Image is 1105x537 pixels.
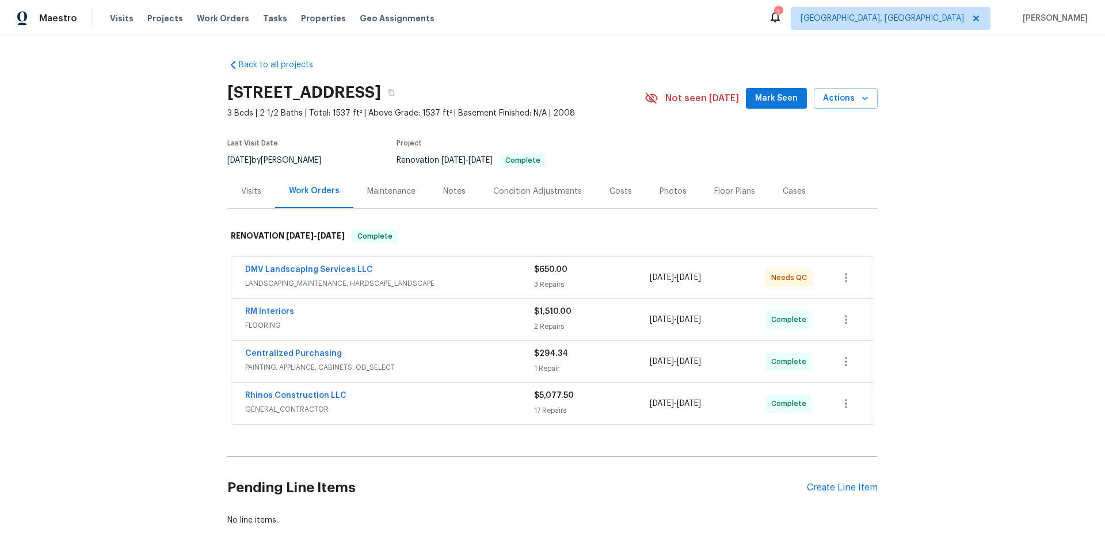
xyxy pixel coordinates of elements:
div: 17 Repairs [534,405,650,416]
span: [GEOGRAPHIC_DATA], [GEOGRAPHIC_DATA] [801,13,964,24]
span: [DATE] [650,274,674,282]
div: 1 Repair [534,363,650,374]
div: Maintenance [367,186,416,197]
span: [DATE] [650,358,674,366]
span: [DATE] [677,358,701,366]
span: Needs QC [771,272,811,283]
span: - [650,398,701,409]
span: Complete [771,356,811,367]
span: $5,077.50 [534,392,574,400]
span: [DATE] [677,316,701,324]
div: Work Orders [289,185,340,197]
span: PAINTING, APPLIANCE, CABINETS, OD_SELECT [245,362,534,373]
div: Cases [783,186,806,197]
span: Projects [147,13,183,24]
span: Project [397,140,422,147]
span: - [650,272,701,283]
span: $1,510.00 [534,308,571,316]
div: by [PERSON_NAME] [227,154,335,167]
div: Create Line Item [807,482,878,493]
span: Mark Seen [755,91,798,106]
a: DMV Landscaping Services LLC [245,266,373,274]
span: [DATE] [677,274,701,282]
span: - [441,156,493,164]
span: Renovation [397,156,546,164]
span: Work Orders [197,13,249,24]
span: GENERAL_CONTRACTOR [245,404,534,415]
span: [DATE] [677,400,701,408]
span: [DATE] [317,232,345,240]
a: Centralized Purchasing [245,350,342,358]
a: Back to all projects [227,59,338,71]
span: [PERSON_NAME] [1018,13,1088,24]
span: Maestro [39,13,77,24]
button: Actions [814,88,878,109]
div: Photos [660,186,687,197]
a: RM Interiors [245,308,294,316]
div: Notes [443,186,466,197]
span: LANDSCAPING_MAINTENANCE, HARDSCAPE_LANDSCAPE [245,278,534,289]
span: 3 Beds | 2 1/2 Baths | Total: 1537 ft² | Above Grade: 1537 ft² | Basement Finished: N/A | 2008 [227,108,645,119]
span: Not seen [DATE] [665,93,739,104]
span: [DATE] [468,156,493,164]
div: Costs [609,186,632,197]
span: FLOORING [245,320,534,331]
a: Rhinos Construction LLC [245,392,346,400]
div: Floor Plans [714,186,755,197]
span: - [650,356,701,367]
span: [DATE] [650,400,674,408]
span: Geo Assignments [360,13,435,24]
h6: RENOVATION [231,229,345,243]
div: Visits [241,186,261,197]
div: RENOVATION [DATE]-[DATE]Complete [227,218,878,255]
span: $650.00 [534,266,567,274]
span: Properties [301,13,346,24]
button: Copy Address [381,82,402,103]
h2: Pending Line Items [227,461,807,515]
span: Last Visit Date [227,140,278,147]
div: 1 [774,7,782,18]
div: Condition Adjustments [493,186,582,197]
span: Complete [771,398,811,409]
span: Complete [353,231,397,242]
span: [DATE] [227,156,252,164]
span: - [650,314,701,325]
div: 2 Repairs [534,321,650,332]
span: Visits [110,13,134,24]
span: [DATE] [286,232,314,240]
span: [DATE] [441,156,466,164]
h2: [STREET_ADDRESS] [227,87,381,98]
span: Complete [771,314,811,325]
span: [DATE] [650,316,674,324]
span: - [286,232,345,240]
span: Actions [823,91,868,106]
button: Mark Seen [746,88,807,109]
span: Complete [501,157,545,164]
span: $294.34 [534,350,568,358]
div: No line items. [227,515,878,526]
div: 3 Repairs [534,279,650,290]
span: Tasks [263,14,287,22]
